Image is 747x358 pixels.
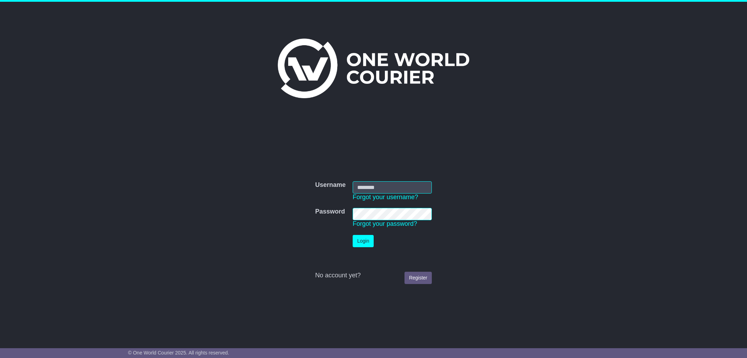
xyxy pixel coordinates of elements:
[353,194,418,201] a: Forgot your username?
[315,272,432,279] div: No account yet?
[404,272,432,284] a: Register
[353,220,417,227] a: Forgot your password?
[278,39,469,98] img: One World
[128,350,229,356] span: © One World Courier 2025. All rights reserved.
[315,208,345,216] label: Password
[353,235,374,247] button: Login
[315,181,346,189] label: Username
